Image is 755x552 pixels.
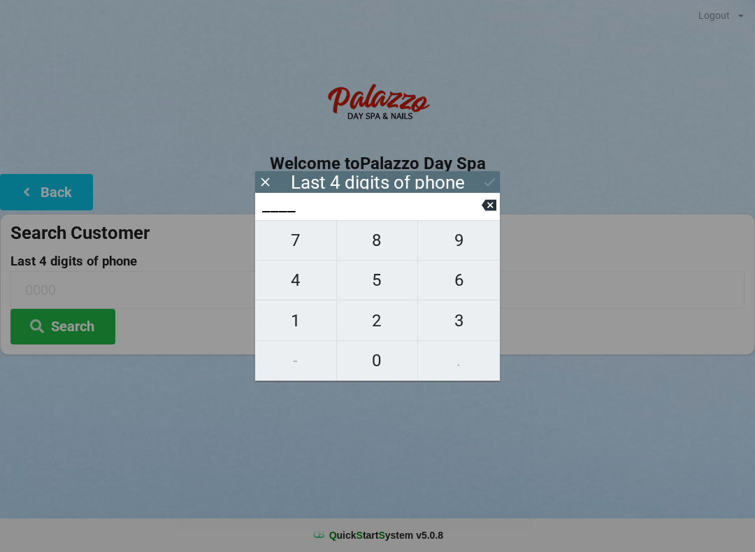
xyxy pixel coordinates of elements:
span: 2 [337,306,418,335]
span: 1 [255,306,336,335]
button: 1 [255,300,337,340]
span: 8 [337,226,418,255]
button: 9 [418,220,500,261]
button: 0 [337,341,419,381]
span: 6 [418,266,500,295]
button: 2 [337,300,419,340]
button: 8 [337,220,419,261]
div: Last 4 digits of phone [291,175,465,189]
span: 3 [418,306,500,335]
button: 4 [255,261,337,300]
span: 0 [337,346,418,375]
span: 7 [255,226,336,255]
button: 7 [255,220,337,261]
span: 9 [418,226,500,255]
span: 5 [337,266,418,295]
span: 4 [255,266,336,295]
button: 6 [418,261,500,300]
button: 3 [418,300,500,340]
button: 5 [337,261,419,300]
